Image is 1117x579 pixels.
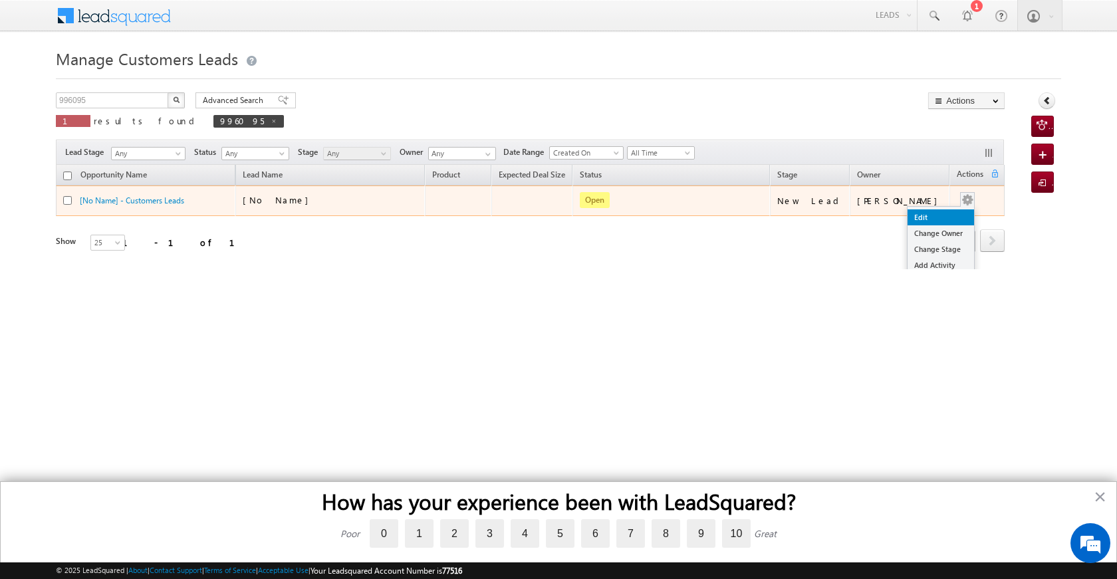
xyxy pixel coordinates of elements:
a: Show All Items [478,148,495,161]
textarea: Type your message and hit 'Enter' [17,123,243,398]
div: [PERSON_NAME] [857,195,944,207]
div: Minimize live chat window [218,7,250,39]
input: Type to Search [428,147,496,160]
span: Actions [950,167,990,184]
span: Opportunity Name [80,170,147,179]
span: 77516 [442,566,462,576]
div: New Lead [777,195,844,207]
label: 5 [546,519,574,548]
span: 996095 [220,115,264,126]
em: Start Chat [181,409,241,427]
h2: How has your experience been with LeadSquared? [27,489,1090,514]
span: Open [580,192,610,208]
label: 2 [440,519,469,548]
label: 3 [475,519,504,548]
span: Owner [857,170,880,179]
div: 1 - 1 of 1 [122,235,251,250]
a: Add Activity [908,257,974,273]
span: Advanced Search [203,94,267,106]
span: Owner [400,146,428,158]
span: Your Leadsquared Account Number is [310,566,462,576]
span: next [980,229,1005,252]
label: 0 [370,519,398,548]
button: Close [1094,486,1106,507]
a: Change Stage [908,241,974,257]
span: © 2025 LeadSquared | | | | | [56,564,462,577]
span: 25 [91,237,126,249]
span: Created On [550,147,619,159]
span: Date Range [503,146,549,158]
span: Lead Stage [65,146,109,158]
a: Contact Support [150,566,202,574]
span: Manage Customers Leads [56,48,238,69]
span: Any [222,148,285,160]
label: 8 [652,519,680,548]
a: [No Name] - Customers Leads [80,195,184,205]
div: Chat with us now [69,70,223,87]
label: 7 [616,519,645,548]
span: Any [324,148,387,160]
label: 4 [511,519,539,548]
a: Edit [908,209,974,225]
span: [No Name] [243,194,315,205]
span: Expected Deal Size [499,170,565,179]
div: Great [754,527,777,540]
button: Actions [928,92,1005,109]
div: Poor [340,527,360,540]
span: Status [194,146,221,158]
a: Terms of Service [204,566,256,574]
a: About [128,566,148,574]
a: Acceptable Use [258,566,309,574]
label: 6 [581,519,610,548]
input: Check all records [63,172,72,180]
span: Stage [777,170,797,179]
label: 10 [722,519,751,548]
img: d_60004797649_company_0_60004797649 [23,70,56,87]
span: 1 [62,115,84,126]
span: Stage [298,146,323,158]
label: 9 [687,519,715,548]
span: All Time [628,147,691,159]
label: 1 [405,519,434,548]
a: Change Owner [908,225,974,241]
span: Product [432,170,460,179]
span: results found [94,115,199,126]
span: Lead Name [236,168,289,185]
img: Search [173,96,180,103]
span: Any [112,148,181,160]
a: Status [573,168,608,185]
div: Show [56,235,80,247]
